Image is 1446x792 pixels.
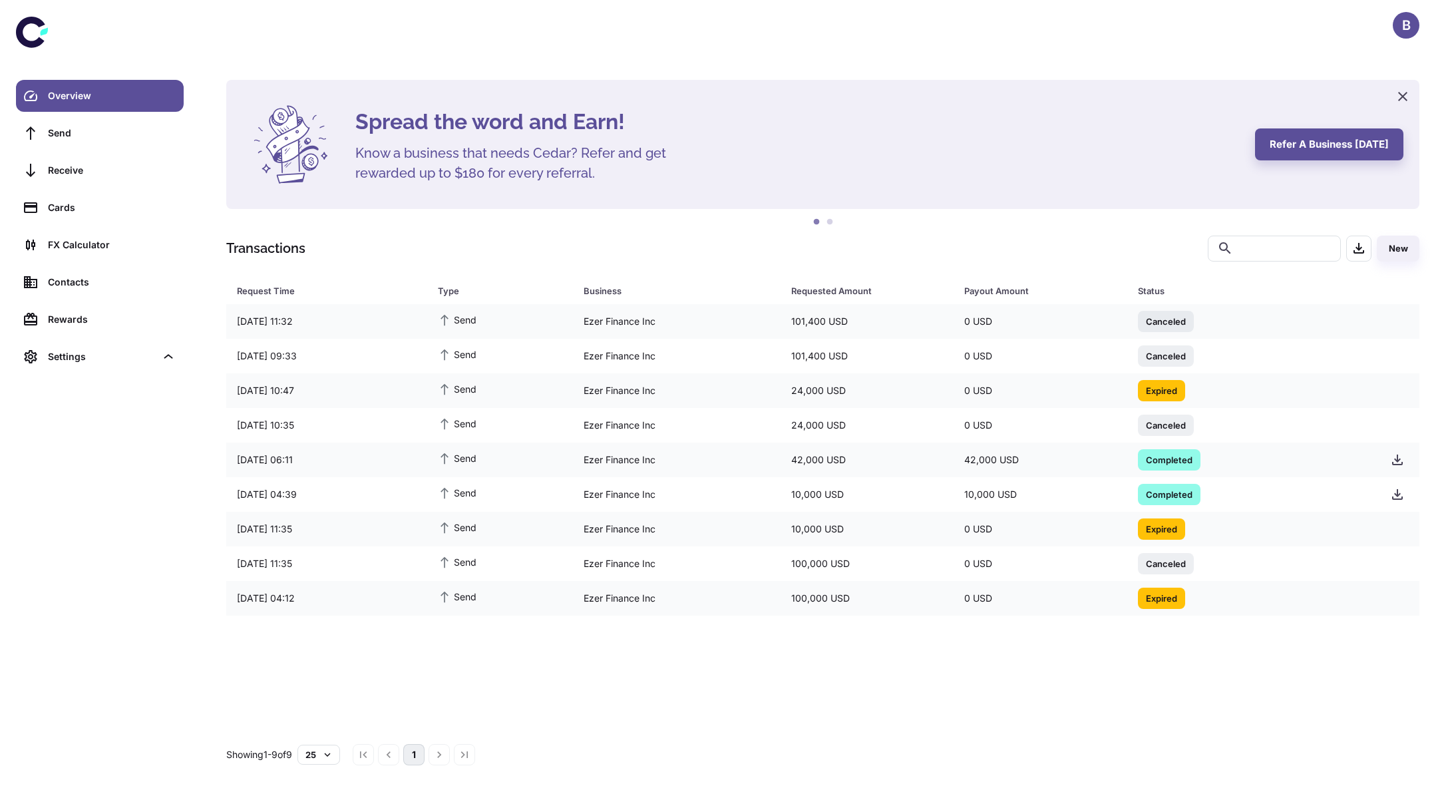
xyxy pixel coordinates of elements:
a: Cards [16,192,184,224]
div: [DATE] 09:33 [226,343,427,369]
span: Send [438,312,476,327]
span: Canceled [1138,556,1194,570]
div: Ezer Finance Inc [573,586,781,611]
span: Expired [1138,522,1185,535]
a: Rewards [16,303,184,335]
div: 24,000 USD [781,378,954,403]
div: [DATE] 11:32 [226,309,427,334]
span: Type [438,282,568,300]
div: 0 USD [954,343,1127,369]
span: Canceled [1138,418,1194,431]
div: Payout Amount [964,282,1104,300]
div: 0 USD [954,413,1127,438]
button: Refer a business [DATE] [1255,128,1403,160]
div: Ezer Finance Inc [573,413,781,438]
div: Request Time [237,282,405,300]
button: 2 [823,216,836,229]
button: 25 [297,745,340,765]
div: [DATE] 11:35 [226,516,427,542]
span: Send [438,381,476,396]
button: B [1393,12,1419,39]
button: page 1 [403,744,425,765]
span: Send [438,554,476,569]
div: [DATE] 10:47 [226,378,427,403]
span: Expired [1138,591,1185,604]
div: [DATE] 04:39 [226,482,427,507]
div: Ezer Finance Inc [573,343,781,369]
span: Send [438,485,476,500]
div: 0 USD [954,378,1127,403]
div: Ezer Finance Inc [573,516,781,542]
span: Canceled [1138,349,1194,362]
div: [DATE] 06:11 [226,447,427,473]
h4: Spread the word and Earn! [355,106,1239,138]
h1: Transactions [226,238,305,258]
span: Payout Amount [964,282,1121,300]
button: New [1377,236,1419,262]
span: Canceled [1138,314,1194,327]
span: Request Time [237,282,422,300]
div: 10,000 USD [781,516,954,542]
h5: Know a business that needs Cedar? Refer and get rewarded up to $180 for every referral. [355,143,688,183]
span: Status [1138,282,1364,300]
div: Send [48,126,176,140]
div: 42,000 USD [781,447,954,473]
div: 100,000 USD [781,551,954,576]
span: Requested Amount [791,282,948,300]
span: Completed [1138,487,1200,500]
nav: pagination navigation [351,744,477,765]
div: 101,400 USD [781,309,954,334]
div: Contacts [48,275,176,290]
div: [DATE] 11:35 [226,551,427,576]
div: Ezer Finance Inc [573,378,781,403]
a: Send [16,117,184,149]
div: 42,000 USD [954,447,1127,473]
p: Showing 1-9 of 9 [226,747,292,762]
div: Settings [48,349,156,364]
div: 0 USD [954,551,1127,576]
div: 100,000 USD [781,586,954,611]
div: Ezer Finance Inc [573,447,781,473]
span: Expired [1138,383,1185,397]
div: 101,400 USD [781,343,954,369]
span: Send [438,347,476,361]
div: Receive [48,163,176,178]
span: Completed [1138,453,1200,466]
a: Overview [16,80,184,112]
a: FX Calculator [16,229,184,261]
div: 10,000 USD [954,482,1127,507]
div: Type [438,282,550,300]
a: Contacts [16,266,184,298]
div: Cards [48,200,176,215]
span: Send [438,520,476,534]
div: 10,000 USD [781,482,954,507]
span: Send [438,416,476,431]
div: Settings [16,341,184,373]
div: [DATE] 04:12 [226,586,427,611]
div: 0 USD [954,309,1127,334]
div: 0 USD [954,586,1127,611]
div: Ezer Finance Inc [573,482,781,507]
div: Ezer Finance Inc [573,309,781,334]
div: 24,000 USD [781,413,954,438]
a: Receive [16,154,184,186]
div: Overview [48,89,176,103]
div: Status [1138,282,1347,300]
div: FX Calculator [48,238,176,252]
div: 0 USD [954,516,1127,542]
span: Send [438,589,476,604]
div: [DATE] 10:35 [226,413,427,438]
div: Rewards [48,312,176,327]
div: Ezer Finance Inc [573,551,781,576]
span: Send [438,451,476,465]
div: Requested Amount [791,282,931,300]
button: 1 [810,216,823,229]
